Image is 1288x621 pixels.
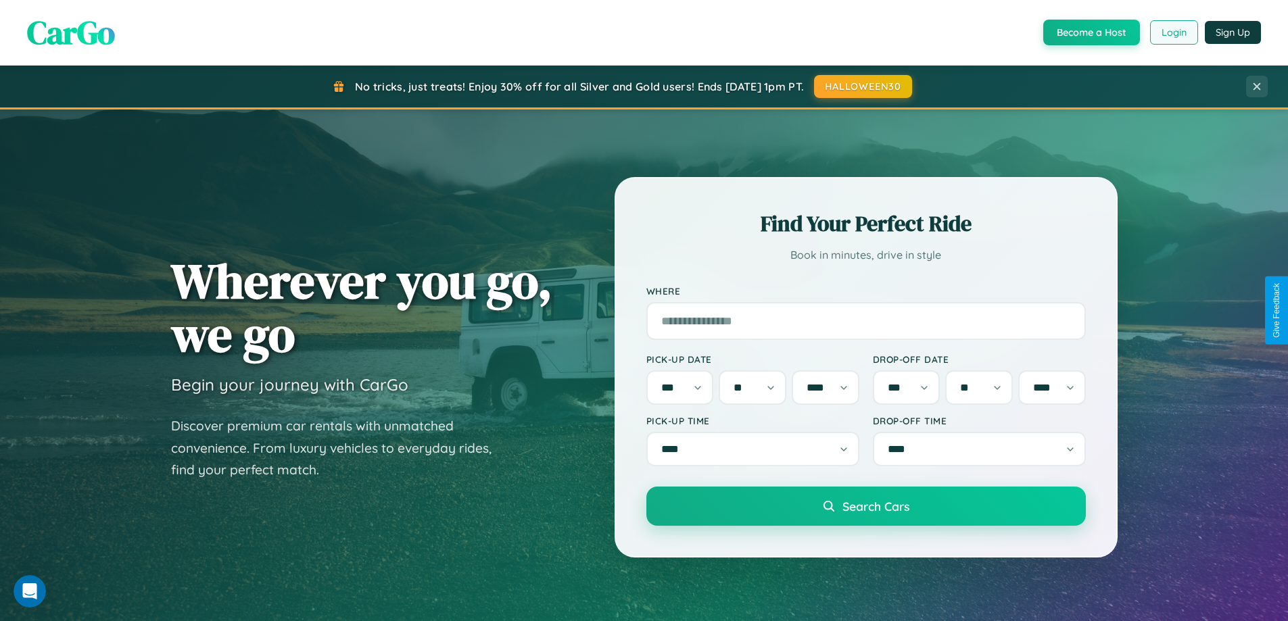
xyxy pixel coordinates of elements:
[842,499,909,514] span: Search Cars
[1205,21,1261,44] button: Sign Up
[171,374,408,395] h3: Begin your journey with CarGo
[873,353,1086,365] label: Drop-off Date
[27,10,115,55] span: CarGo
[171,415,509,481] p: Discover premium car rentals with unmatched convenience. From luxury vehicles to everyday rides, ...
[873,415,1086,426] label: Drop-off Time
[1272,283,1281,338] div: Give Feedback
[814,75,912,98] button: HALLOWEEN30
[171,254,552,361] h1: Wherever you go, we go
[646,285,1086,297] label: Where
[646,487,1086,526] button: Search Cars
[355,80,804,93] span: No tricks, just treats! Enjoy 30% off for all Silver and Gold users! Ends [DATE] 1pm PT.
[646,209,1086,239] h2: Find Your Perfect Ride
[646,245,1086,265] p: Book in minutes, drive in style
[14,575,46,607] iframe: Intercom live chat
[1043,20,1140,45] button: Become a Host
[1150,20,1198,45] button: Login
[646,415,859,426] label: Pick-up Time
[646,353,859,365] label: Pick-up Date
